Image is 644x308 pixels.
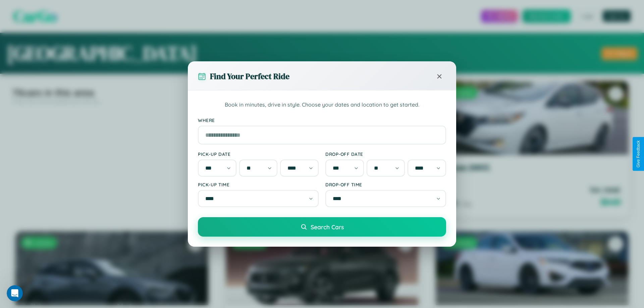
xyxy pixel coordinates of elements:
[198,182,319,187] label: Pick-up Time
[311,223,344,231] span: Search Cars
[198,117,446,123] label: Where
[198,101,446,109] p: Book in minutes, drive in style. Choose your dates and location to get started.
[325,151,446,157] label: Drop-off Date
[198,151,319,157] label: Pick-up Date
[210,71,289,82] h3: Find Your Perfect Ride
[325,182,446,187] label: Drop-off Time
[198,217,446,237] button: Search Cars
